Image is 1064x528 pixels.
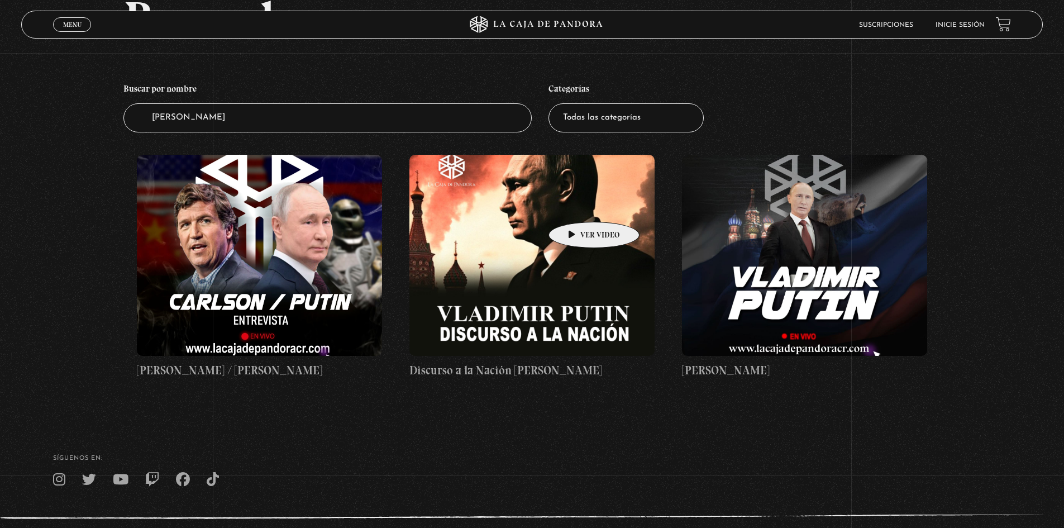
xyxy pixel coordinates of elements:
a: Discurso a la Nación [PERSON_NAME] [409,155,655,379]
h4: Discurso a la Nación [PERSON_NAME] [409,361,655,379]
h4: Categorías [548,78,704,103]
a: [PERSON_NAME] [682,155,927,379]
a: Inicie sesión [936,22,985,28]
h4: Buscar por nombre [123,78,532,103]
a: [PERSON_NAME] / [PERSON_NAME] [137,155,382,379]
a: View your shopping cart [996,17,1011,32]
span: Cerrar [59,31,85,39]
h4: [PERSON_NAME] / [PERSON_NAME] [137,361,382,379]
a: Suscripciones [859,22,913,28]
h4: SÍguenos en: [53,455,1011,462]
span: Menu [63,21,82,28]
h4: [PERSON_NAME] [682,361,927,379]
